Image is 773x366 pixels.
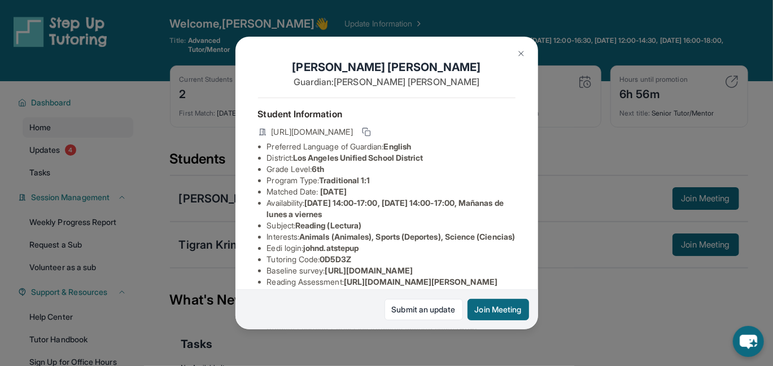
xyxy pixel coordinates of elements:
li: Tutoring Code : [267,254,516,265]
h1: [PERSON_NAME] [PERSON_NAME] [258,59,516,75]
span: johnd.atstepup [303,243,359,253]
h4: Student Information [258,107,516,121]
li: Interests : [267,231,516,242]
li: Eedi login : [267,242,516,254]
span: Animals (Animales), Sports (Deportes), Science (Ciencias) [299,232,515,241]
li: Subject : [267,220,516,231]
span: Traditional 1:1 [319,175,370,185]
span: [DATE] 14:00-17:00, [DATE] 14:00-17:00, Mañanas de lunes a viernes [267,198,504,219]
li: Matched Date: [267,186,516,197]
span: [URL][DOMAIN_NAME] [325,266,413,275]
li: Program Type: [267,175,516,186]
li: Grade Level: [267,164,516,175]
button: Copy link [360,125,373,139]
li: Reading Assessment : [267,276,516,299]
span: Los Angeles Unified School District [293,153,423,162]
span: [DATE] [321,187,347,196]
li: Availability: [267,197,516,220]
img: Close Icon [517,49,526,58]
li: District: [267,152,516,164]
button: Join Meeting [468,299,529,320]
li: Preferred Language of Guardian: [267,141,516,152]
span: English [384,142,412,151]
span: [URL][DOMAIN_NAME] [272,126,353,138]
span: 6th [312,164,324,174]
span: Reading (Lectura) [295,221,361,230]
p: Guardian: [PERSON_NAME] [PERSON_NAME] [258,75,516,89]
li: Baseline survey : [267,265,516,276]
span: 0D5D3Z [320,254,351,264]
a: Submit an update [385,299,463,320]
button: chat-button [733,326,764,357]
span: [URL][DOMAIN_NAME][PERSON_NAME][PERSON_NAME] [267,277,498,298]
